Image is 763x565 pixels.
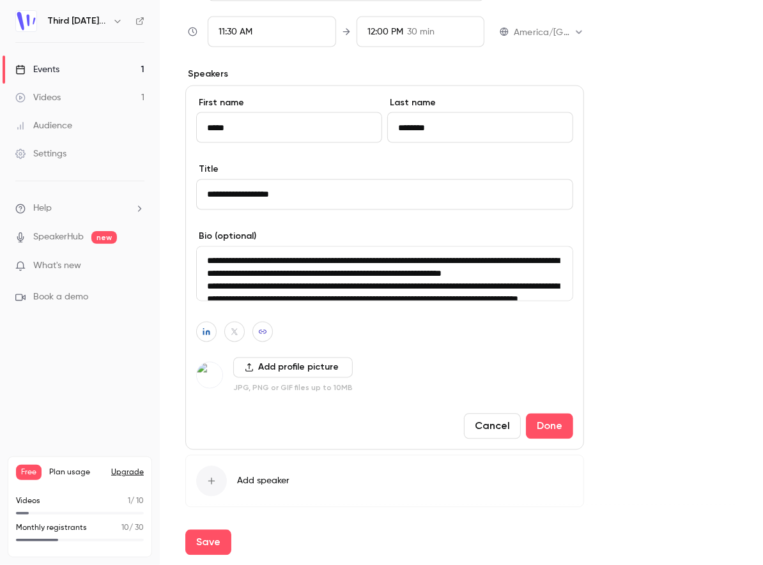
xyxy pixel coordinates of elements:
span: 11:30 AM [219,27,252,36]
button: Save [185,529,231,555]
label: Last name [387,96,573,109]
button: Done [526,414,573,439]
label: First name [196,96,382,109]
p: / 10 [128,495,144,507]
label: Bio (optional) [196,230,573,243]
div: Settings [15,147,66,160]
label: Title [196,163,573,176]
h6: Third [DATE] Webinar [47,15,107,27]
span: new [91,231,117,244]
li: help-dropdown-opener [15,202,144,215]
p: Speakers [185,68,584,80]
div: America/[GEOGRAPHIC_DATA] [514,26,584,39]
button: Add profile picture [233,358,353,378]
p: JPG, PNG or GIF files up to 10MB [233,383,353,393]
div: Events [15,63,59,76]
span: Book a demo [33,290,88,304]
span: What's new [33,259,81,273]
span: Add speaker [237,475,289,488]
img: Third Wednesday Webinar [16,11,36,31]
span: 12:00 PM [367,27,403,36]
span: 1 [128,497,130,505]
div: To [357,17,485,47]
span: Free [16,465,42,480]
a: SpeakerHub [33,230,84,244]
img: Mitch Schwartz [197,363,222,388]
button: Upgrade [111,467,144,478]
span: 10 [121,524,129,532]
p: Monthly registrants [16,522,87,534]
span: Help [33,202,52,215]
button: Cancel [464,414,521,439]
p: / 30 [121,522,144,534]
div: From [208,17,336,47]
div: Videos [15,91,61,104]
span: 30 min [407,26,435,39]
p: Videos [16,495,40,507]
span: Plan usage [49,467,104,478]
div: Audience [15,119,72,132]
